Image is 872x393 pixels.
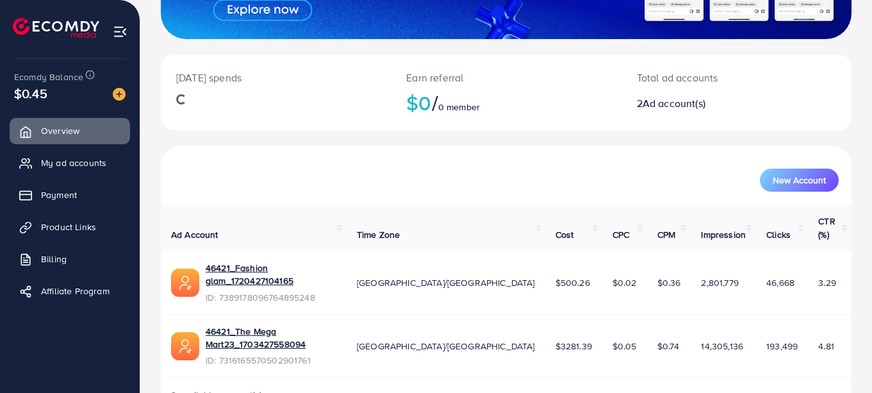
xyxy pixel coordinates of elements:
[206,262,336,288] a: 46421_Fashion glam_1720427104165
[613,276,637,289] span: $0.02
[613,228,629,241] span: CPC
[113,88,126,101] img: image
[41,221,96,233] span: Product Links
[555,340,592,353] span: $3281.39
[613,340,637,353] span: $0.05
[657,228,675,241] span: CPM
[171,228,218,241] span: Ad Account
[41,188,77,201] span: Payment
[701,228,746,241] span: Impression
[171,269,199,297] img: ic-ads-acc.e4c84228.svg
[432,88,438,117] span: /
[176,70,375,85] p: [DATE] spends
[701,340,743,353] span: 14,305,136
[818,215,835,240] span: CTR (%)
[206,354,336,367] span: ID: 7316165570502901761
[406,70,605,85] p: Earn referral
[657,340,680,353] span: $0.74
[357,228,400,241] span: Time Zone
[766,276,794,289] span: 46,668
[357,340,535,353] span: [GEOGRAPHIC_DATA]/[GEOGRAPHIC_DATA]
[171,332,199,360] img: ic-ads-acc.e4c84228.svg
[41,253,67,265] span: Billing
[818,335,862,383] iframe: Chat
[41,285,110,297] span: Affiliate Program
[406,90,605,115] h2: $0
[10,214,130,240] a: Product Links
[555,276,590,289] span: $500.26
[10,278,130,304] a: Affiliate Program
[760,169,839,192] button: New Account
[10,118,130,144] a: Overview
[14,84,47,103] span: $0.45
[206,291,336,304] span: ID: 7389178096764895248
[10,246,130,272] a: Billing
[10,182,130,208] a: Payment
[13,18,99,38] img: logo
[701,276,738,289] span: 2,801,779
[766,340,798,353] span: 193,499
[773,176,826,185] span: New Account
[438,101,480,113] span: 0 member
[818,276,836,289] span: 3.29
[357,276,535,289] span: [GEOGRAPHIC_DATA]/[GEOGRAPHIC_DATA]
[206,325,336,351] a: 46421_The Mega Mart23_1703427558094
[41,156,106,169] span: My ad accounts
[637,97,779,110] h2: 2
[10,150,130,176] a: My ad accounts
[555,228,574,241] span: Cost
[766,228,791,241] span: Clicks
[41,124,79,137] span: Overview
[643,96,705,110] span: Ad account(s)
[657,276,681,289] span: $0.36
[637,70,779,85] p: Total ad accounts
[113,24,128,39] img: menu
[14,71,83,83] span: Ecomdy Balance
